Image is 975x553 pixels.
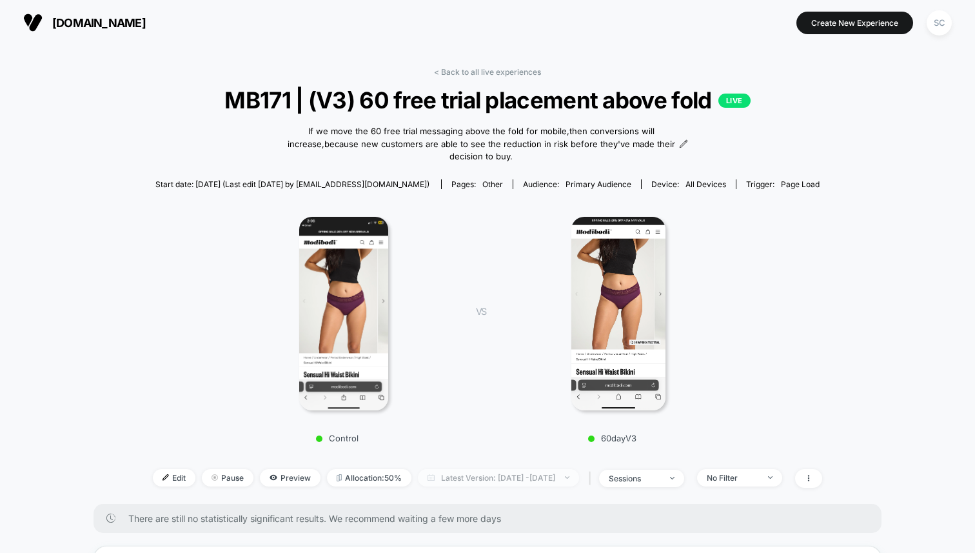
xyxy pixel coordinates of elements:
[418,469,579,487] span: Latest Version: [DATE] - [DATE]
[609,474,660,483] div: sessions
[565,476,569,479] img: end
[482,179,503,189] span: other
[499,433,725,443] p: 60dayV3
[746,179,820,189] div: Trigger:
[224,433,450,443] p: Control
[299,217,389,410] img: Control main
[451,179,503,189] div: Pages:
[586,469,599,488] span: |
[571,217,666,410] img: 60dayV3 main
[670,477,675,479] img: end
[337,474,342,481] img: rebalance
[52,16,146,30] span: [DOMAIN_NAME]
[19,12,150,33] button: [DOMAIN_NAME]
[927,10,952,35] div: SC
[685,179,726,189] span: all devices
[287,125,676,163] span: If we move the 60 free trial messaging above the fold for mobile,then conversions will increase,b...
[641,179,736,189] span: Device:
[781,179,820,189] span: Page Load
[212,474,218,481] img: end
[428,474,435,481] img: calendar
[327,469,411,487] span: Allocation: 50%
[162,474,169,481] img: edit
[566,179,631,189] span: Primary Audience
[523,179,631,189] div: Audience:
[434,67,541,77] a: < Back to all live experiences
[923,10,956,36] button: SC
[707,473,758,483] div: No Filter
[260,469,320,487] span: Preview
[718,94,751,108] p: LIVE
[155,179,429,189] span: Start date: [DATE] (Last edit [DATE] by [EMAIL_ADDRESS][DOMAIN_NAME])
[768,476,773,479] img: end
[796,12,913,34] button: Create New Experience
[476,306,486,317] span: VS
[202,469,253,487] span: Pause
[153,469,195,487] span: Edit
[128,513,856,524] span: There are still no statistically significant results. We recommend waiting a few more days
[186,86,789,114] span: MB171 | (V3) 60 free trial placement above fold
[23,13,43,32] img: Visually logo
